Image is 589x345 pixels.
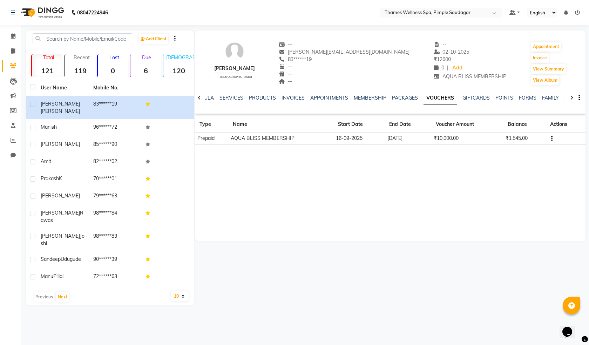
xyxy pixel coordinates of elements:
span: [PERSON_NAME] [41,210,80,216]
th: Mobile No. [89,80,142,96]
th: Type [195,116,229,133]
button: Next [56,292,69,302]
span: -- [279,63,292,70]
img: avatar [224,41,245,62]
th: Balance [503,116,546,133]
p: [DEMOGRAPHIC_DATA] [166,54,194,61]
b: 08047224946 [77,3,108,22]
button: Appointment [531,42,561,52]
a: CARDS [564,95,582,101]
td: [DATE] [385,133,431,145]
span: Manu [41,273,53,279]
span: 02-10-2025 [434,49,469,55]
strong: 120 [163,66,194,75]
span: Pillai [53,273,63,279]
td: Prepaid [195,133,229,145]
span: K [59,175,62,182]
span: -- [279,71,292,77]
span: [PERSON_NAME][EMAIL_ADDRESS][DOMAIN_NAME] [279,49,410,55]
span: [PERSON_NAME] [41,101,80,107]
th: Start Date [334,116,385,133]
span: Prakash [41,175,59,182]
th: Actions [546,116,585,133]
strong: 0 [98,66,129,75]
p: Due [132,54,161,61]
span: ₹ [434,56,437,62]
td: 16-09-2025 [334,133,385,145]
td: ₹10,000.00 [432,133,503,145]
a: VOUCHERS [424,92,457,104]
span: AQUA BLISS MEMBERSHIP [434,73,507,80]
p: Lost [101,54,129,61]
span: [PERSON_NAME] [41,233,80,239]
span: [PERSON_NAME] [41,141,80,147]
p: Total [35,54,63,61]
span: Amit [41,158,51,164]
span: [PERSON_NAME] [41,108,80,114]
button: View Album [531,75,559,85]
th: Name [229,116,334,133]
a: PRODUCTS [249,95,276,101]
iframe: chat widget [560,317,582,338]
strong: 6 [130,66,161,75]
span: -- [434,41,447,48]
div: [PERSON_NAME] [214,65,255,72]
input: Search by Name/Mobile/Email/Code [33,33,132,44]
a: SERVICES [219,95,243,101]
span: 12600 [434,56,451,62]
p: Recent [68,54,96,61]
th: Voucher Amount [432,116,503,133]
a: PACKAGES [392,95,418,101]
span: [DEMOGRAPHIC_DATA] [220,75,252,79]
span: 0 [434,65,444,71]
th: End Date [385,116,431,133]
button: View Summary [531,64,566,74]
a: INVOICES [282,95,305,101]
strong: 119 [65,66,96,75]
td: AQUA BLISS MEMBERSHIP [229,133,334,145]
span: | [447,64,448,72]
span: [PERSON_NAME] [41,192,80,199]
a: POINTS [495,95,513,101]
button: Invoice [531,53,549,63]
span: -- [279,41,292,48]
a: Add [451,63,463,73]
a: FAMILY [542,95,559,101]
a: MEMBERSHIP [354,95,386,101]
a: GIFTCARDS [462,95,490,101]
span: Manish [41,124,57,130]
span: Sandeep [41,256,61,262]
a: APPOINTMENTS [310,95,348,101]
a: Add Client [139,34,168,44]
span: -- [279,78,292,84]
span: Udugude [61,256,81,262]
strong: 121 [32,66,63,75]
td: ₹1,545.00 [503,133,546,145]
th: User Name [36,80,89,96]
img: logo [18,3,66,22]
a: FORMS [519,95,536,101]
